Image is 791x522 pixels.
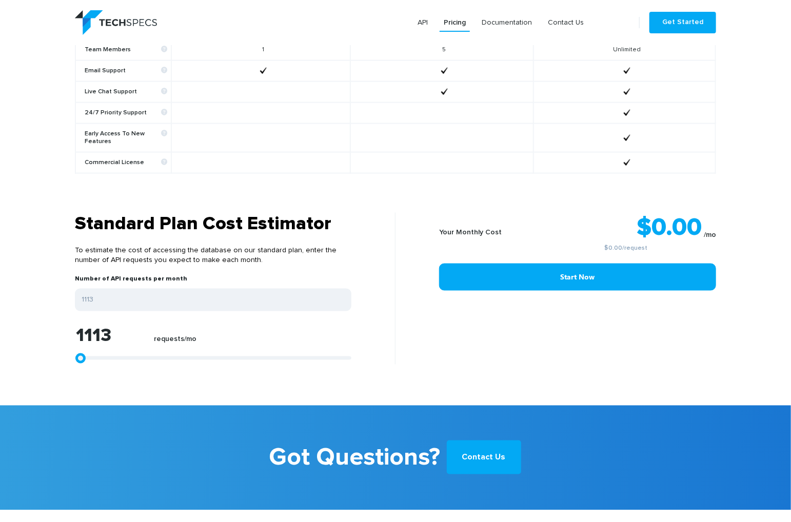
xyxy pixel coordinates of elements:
[439,264,716,291] a: Start Now
[447,440,521,474] a: Contact Us
[75,235,351,275] p: To estimate the cost of accessing the database on our standard plan, enter the number of API requ...
[85,88,167,96] b: Live Chat Support
[85,130,167,146] b: Early Access To New Features
[536,245,716,251] small: /request
[75,289,351,311] input: Enter your expected number of API requests
[637,215,702,240] strong: $0.00
[440,13,470,32] a: Pricing
[154,335,196,349] label: requests/mo
[75,213,351,235] h3: Standard Plan Cost Estimator
[75,275,187,289] label: Number of API requests per month
[605,245,623,251] a: $0.00
[350,39,533,61] td: 5
[544,13,588,32] a: Contact Us
[85,67,167,75] b: Email Support
[478,13,536,32] a: Documentation
[75,10,157,35] img: logo
[85,109,167,117] b: 24/7 Priority Support
[649,12,716,33] a: Get Started
[85,46,167,54] b: Team Members
[439,229,502,236] b: Your Monthly Cost
[85,159,167,167] b: Commercial License
[704,231,716,238] sub: /mo
[171,39,350,61] td: 1
[413,13,432,32] a: API
[269,436,441,479] b: Got Questions?
[533,39,716,61] td: Unlimited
